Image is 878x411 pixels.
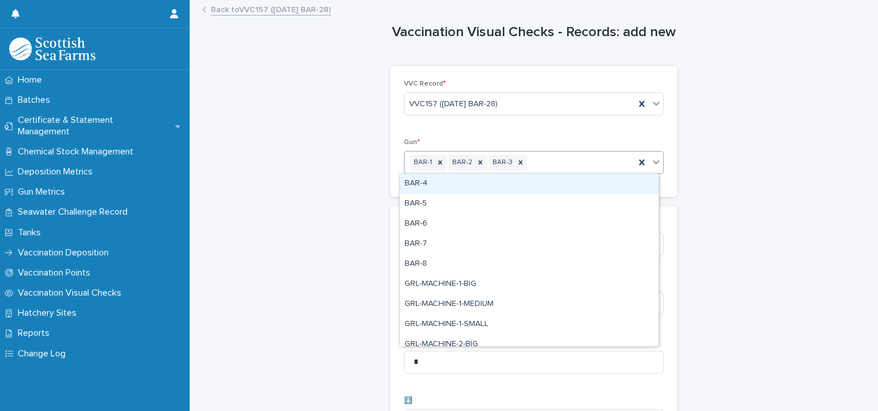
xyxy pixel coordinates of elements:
[13,227,50,238] p: Tanks
[13,75,51,86] p: Home
[400,194,658,214] div: BAR-5
[13,328,59,339] p: Reports
[211,2,331,15] a: Back toVVC157 ([DATE] BAR-28)
[404,397,413,404] span: ⬇️
[13,308,86,319] p: Hatchery Sites
[13,115,175,137] p: Certificate & Statement Management
[400,254,658,274] div: BAR-8
[489,155,514,170] div: BAR-3
[404,139,420,146] span: Gun
[409,98,498,110] span: VVC157 ([DATE] BAR-28)
[404,80,446,87] span: VVC Record
[390,24,677,41] h1: Vaccination Visual Checks - Records: add new
[13,247,118,258] p: Vaccination Deposition
[400,335,658,355] div: GRL-MACHINE-2-BIG
[400,214,658,234] div: BAR-6
[400,274,658,294] div: GRL-MACHINE-1-BIG
[449,155,474,170] div: BAR-2
[13,95,59,106] p: Batches
[13,348,75,359] p: Change Log
[13,267,99,278] p: Vaccination Points
[13,187,74,197] p: Gun Metrics
[400,234,658,254] div: BAR-7
[400,294,658,315] div: GRL-MACHINE-1-MEDIUM
[400,174,658,194] div: BAR-4
[9,37,95,60] img: uOABhIYSsOPhGJQdTwEw
[13,146,143,157] p: Chemical Stock Management
[410,155,434,170] div: BAR-1
[400,315,658,335] div: GRL-MACHINE-1-SMALL
[13,166,102,177] p: Deposition Metrics
[13,288,130,298] p: Vaccination Visual Checks
[13,207,137,218] p: Seawater Challenge Record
